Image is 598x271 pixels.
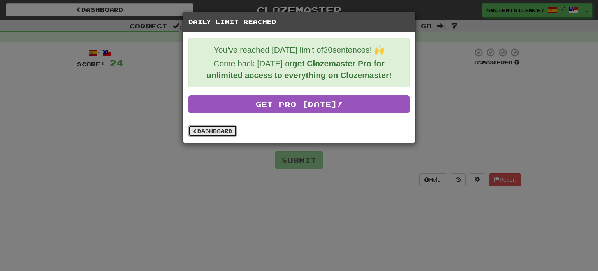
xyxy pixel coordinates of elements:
[206,59,392,80] strong: get Clozemaster Pro for unlimited access to everything on Clozemaster!
[195,44,403,56] p: You've reached [DATE] limit of 30 sentences! 🙌
[188,18,410,26] h5: Daily Limit Reached
[188,95,410,113] a: Get Pro [DATE]!
[195,58,403,81] p: Come back [DATE] or
[188,125,237,137] a: Dashboard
